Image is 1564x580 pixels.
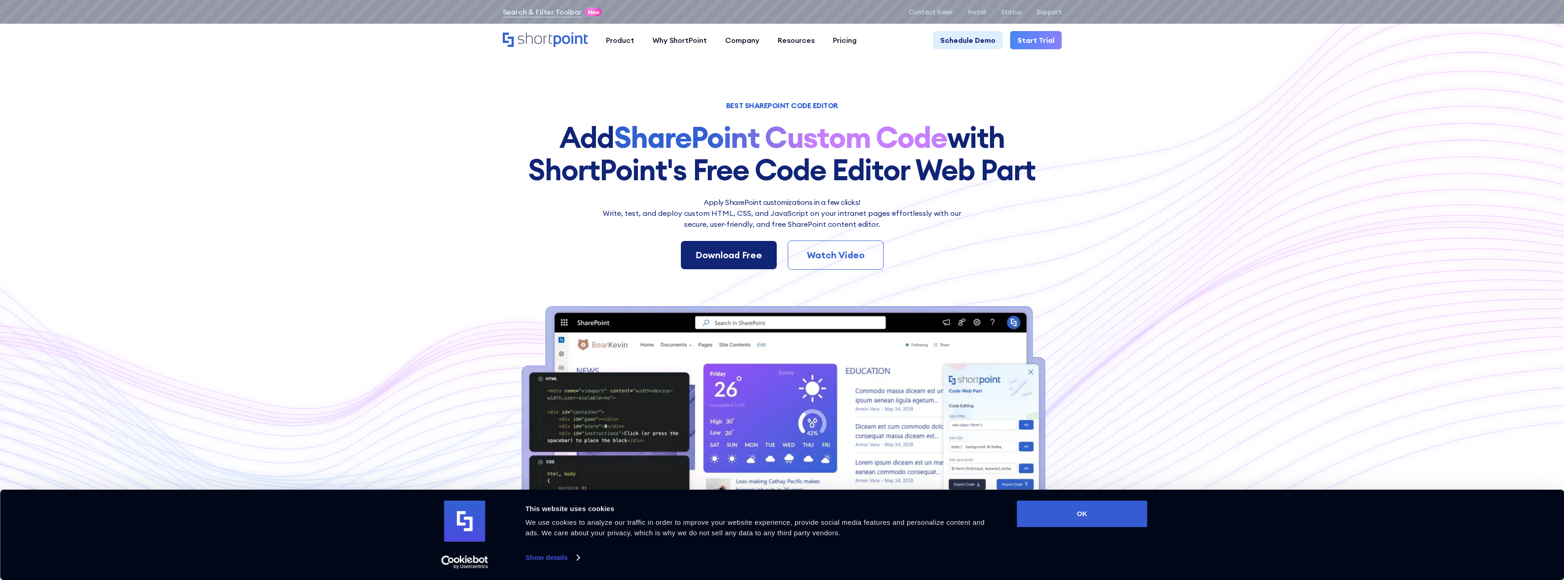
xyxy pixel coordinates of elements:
[909,8,953,16] a: Contact Sales
[526,518,985,537] span: We use cookies to analyze our traffic in order to improve your website experience, provide social...
[824,31,866,49] a: Pricing
[803,248,869,262] div: Watch Video
[643,31,716,49] a: Why ShortPoint
[725,35,759,46] div: Company
[503,6,582,17] a: Search & Filter Toolbar
[1037,8,1062,16] a: Support
[503,102,1062,109] h1: BEST SHAREPOINT CODE EDITOR
[695,248,762,262] div: Download Free
[788,240,884,270] a: Watch Video
[1017,501,1148,527] button: OK
[503,121,1062,186] h1: Add with ShortPoint's Free Code Editor Web Part
[597,208,967,230] p: Write, test, and deploy custom HTML, CSS, and JavaScript on your intranet pages effortlessly wi﻿t...
[526,551,579,564] a: Show details
[833,35,857,46] div: Pricing
[716,31,769,49] a: Company
[1001,8,1022,16] a: Status
[526,503,996,514] div: This website uses cookies
[606,35,634,46] div: Product
[778,35,815,46] div: Resources
[1400,474,1564,580] iframe: Chat Widget
[425,555,505,569] a: Usercentrics Cookiebot - opens in a new window
[503,32,588,48] a: Home
[597,197,967,208] h2: Apply SharePoint customizations in a few clicks!
[968,8,986,16] a: Install
[933,31,1003,49] a: Schedule Demo
[444,501,485,542] img: logo
[769,31,824,49] a: Resources
[681,241,777,269] a: Download Free
[1010,31,1062,49] a: Start Trial
[614,119,948,156] strong: SharePoint Custom Code
[653,35,707,46] div: Why ShortPoint
[597,31,643,49] a: Product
